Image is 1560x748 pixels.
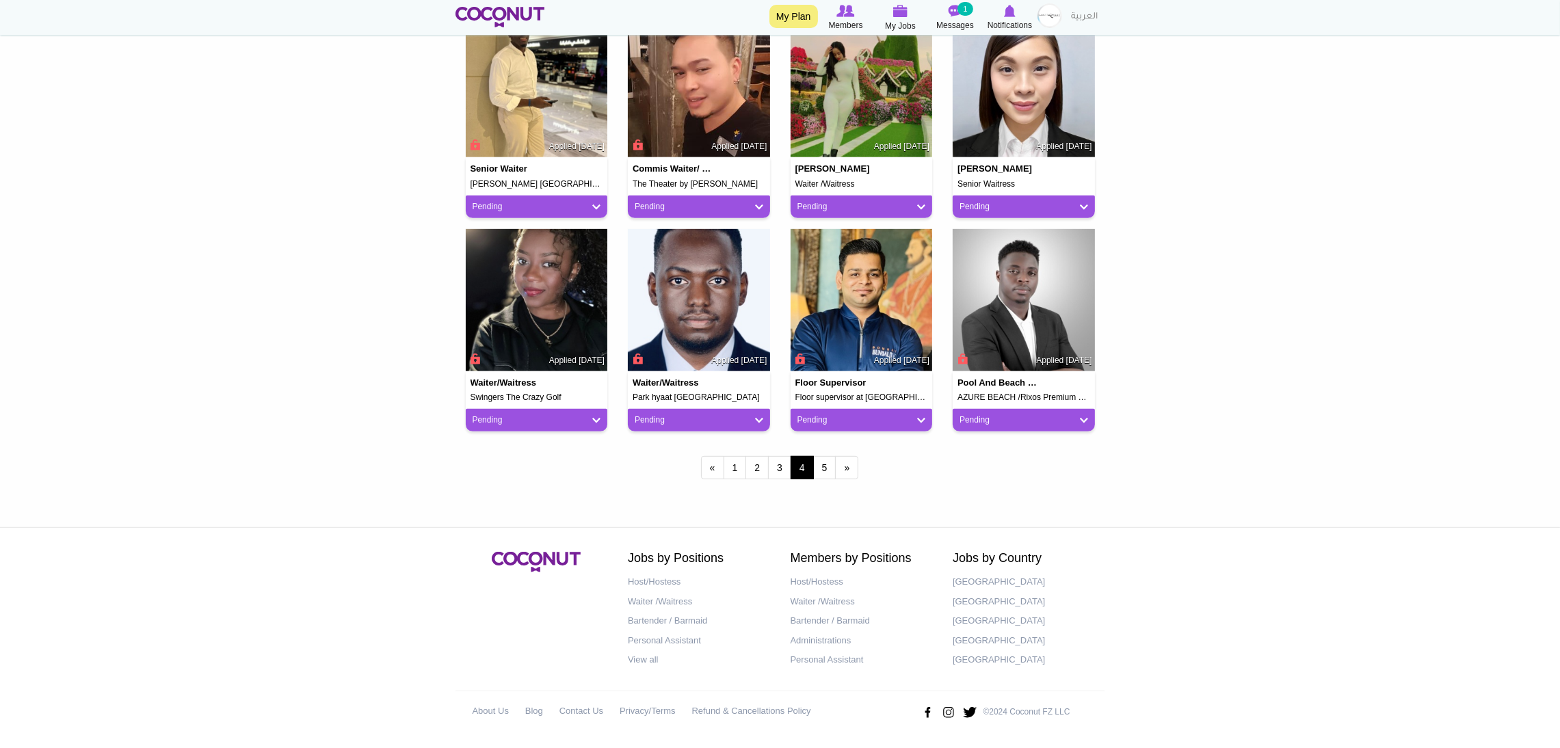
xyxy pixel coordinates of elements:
a: About Us [473,702,509,721]
img: Home [455,7,545,27]
img: Instagram [941,702,956,723]
h4: Waiter/Waitress [633,378,712,388]
h5: Senior Waitress [957,180,1090,189]
span: Connect to Unlock the Profile [468,138,481,152]
h4: [PERSON_NAME] [795,164,875,174]
a: Personal Assistant [791,650,933,670]
img: Musa Ssewanyana's picture [953,229,1095,371]
a: 3 [768,456,791,479]
a: My Jobs My Jobs [873,3,928,33]
h5: Waiter /Waitress [795,180,928,189]
img: Messages [949,5,962,17]
a: Contact Us [559,702,603,721]
a: Messages Messages 1 [928,3,983,32]
img: My Jobs [893,5,908,17]
h5: Floor supervisor at [GEOGRAPHIC_DATA] [795,393,928,402]
a: Waiter /Waitress [628,592,770,612]
h4: Floor Supervisor [795,378,875,388]
a: Browse Members Members [819,3,873,32]
h4: Waiter/Waitress [471,378,550,388]
img: Aileen Ibarlin's picture [953,16,1095,158]
img: Twitter [962,702,977,723]
img: John rey Quijano's picture [628,16,770,158]
a: Pending [797,414,926,426]
a: 1 [724,456,747,479]
img: Gabriel Bukenya's picture [466,16,608,158]
a: Blog [525,702,543,721]
a: Pending [473,201,601,213]
span: Members [828,18,862,32]
a: View all [628,650,770,670]
h5: Swingers The Crazy Golf [471,393,603,402]
small: 1 [957,2,973,16]
a: Pending [635,414,763,426]
a: 2 [745,456,769,479]
img: Coconut [492,552,581,572]
a: [GEOGRAPHIC_DATA] [953,631,1095,651]
a: Pending [797,201,926,213]
span: 4 [791,456,814,479]
h2: Jobs by Country [953,552,1095,565]
a: Waiter /Waitress [791,592,933,612]
h5: AZURE BEACH /Rixos Premium JBR [957,393,1090,402]
a: My Plan [769,5,818,28]
a: Bartender / Barmaid [791,611,933,631]
a: Host/Hostess [791,572,933,592]
span: Connect to Unlock the Profile [631,352,643,366]
span: Connect to Unlock the Profile [468,352,481,366]
a: next › [835,456,858,479]
h4: [PERSON_NAME] [957,164,1037,174]
h2: Jobs by Positions [628,552,770,565]
a: Pending [960,414,1088,426]
a: ‹ previous [701,456,724,479]
span: Connect to Unlock the Profile [955,352,968,366]
a: Administrations [791,631,933,651]
a: Privacy/Terms [620,702,676,721]
a: Pending [473,414,601,426]
img: Browse Members [836,5,854,17]
a: Host/Hostess [628,572,770,592]
a: Pending [635,201,763,213]
span: Connect to Unlock the Profile [631,138,643,152]
a: Bartender / Barmaid [628,611,770,631]
h5: [PERSON_NAME] [GEOGRAPHIC_DATA] [471,180,603,189]
a: 5 [813,456,836,479]
h4: Pool and beach Waiter [957,378,1037,388]
img: Hana Debebe's picture [791,16,933,158]
p: ©2024 Coconut FZ LLC [983,706,1070,718]
a: Refund & Cancellations Policy [692,702,811,721]
img: Perpetua Tafirenyika's picture [466,229,608,371]
h4: Commis waiter/ Runner [633,164,712,174]
span: My Jobs [885,19,916,33]
a: [GEOGRAPHIC_DATA] [953,572,1095,592]
a: [GEOGRAPHIC_DATA] [953,650,1095,670]
span: Connect to Unlock the Profile [793,352,806,366]
span: Notifications [988,18,1032,32]
a: [GEOGRAPHIC_DATA] [953,611,1095,631]
h5: The Theater by [PERSON_NAME] [633,180,765,189]
img: Derrick Allan Kamya's picture [628,229,770,371]
a: Personal Assistant [628,631,770,651]
a: Pending [960,201,1088,213]
img: Notifications [1004,5,1016,17]
a: Notifications Notifications [983,3,1037,32]
a: [GEOGRAPHIC_DATA] [953,592,1095,612]
h2: Members by Positions [791,552,933,565]
h4: Senior waiter [471,164,550,174]
span: Messages [936,18,974,32]
img: Facebook [920,702,935,723]
a: العربية [1065,3,1105,31]
img: Karan Sikaligar's picture [791,229,933,371]
h5: Park hyaat [GEOGRAPHIC_DATA] [633,393,765,402]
